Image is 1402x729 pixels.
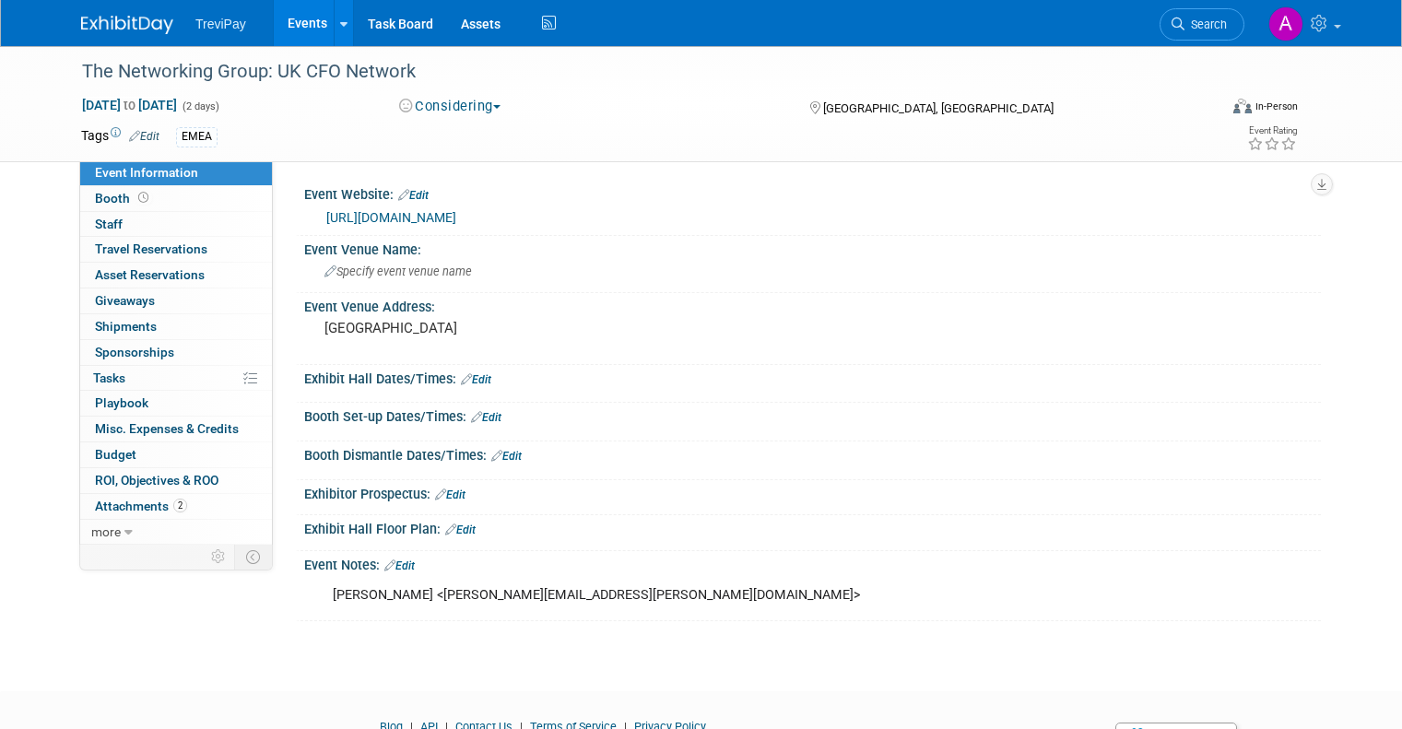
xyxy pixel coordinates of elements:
span: TreviPay [195,17,246,31]
button: Considering [393,97,508,116]
td: Toggle Event Tabs [235,545,273,569]
div: Event Venue Name: [304,236,1321,259]
a: Playbook [80,391,272,416]
div: Exhibit Hall Floor Plan: [304,515,1321,539]
a: Edit [398,189,429,202]
a: Budget [80,442,272,467]
span: Budget [95,447,136,462]
div: Exhibitor Prospectus: [304,480,1321,504]
a: Booth [80,186,272,211]
div: Event Rating [1247,126,1297,135]
a: Tasks [80,366,272,391]
a: more [80,520,272,545]
a: Shipments [80,314,272,339]
span: Attachments [95,499,187,513]
a: ROI, Objectives & ROO [80,468,272,493]
img: ExhibitDay [81,16,173,34]
a: Edit [384,559,415,572]
img: Format-Inperson.png [1233,99,1252,113]
span: Specify event venue name [324,265,472,278]
a: Misc. Expenses & Credits [80,417,272,441]
a: Search [1160,8,1244,41]
a: Edit [445,523,476,536]
span: to [121,98,138,112]
a: Edit [129,130,159,143]
pre: [GEOGRAPHIC_DATA] [324,320,708,336]
td: Personalize Event Tab Strip [203,545,235,569]
a: Staff [80,212,272,237]
span: Sponsorships [95,345,174,359]
span: Asset Reservations [95,267,205,282]
span: 2 [173,499,187,512]
a: Attachments2 [80,494,272,519]
a: Sponsorships [80,340,272,365]
span: Tasks [93,370,125,385]
div: The Networking Group: UK CFO Network [76,55,1195,88]
a: Asset Reservations [80,263,272,288]
div: Exhibit Hall Dates/Times: [304,365,1321,389]
a: [URL][DOMAIN_NAME] [326,210,456,225]
span: ROI, Objectives & ROO [95,473,218,488]
span: Booth not reserved yet [135,191,152,205]
span: Staff [95,217,123,231]
div: EMEA [176,127,218,147]
span: [DATE] [DATE] [81,97,178,113]
span: [GEOGRAPHIC_DATA], [GEOGRAPHIC_DATA] [823,101,1054,115]
div: Booth Set-up Dates/Times: [304,403,1321,427]
a: Edit [471,411,501,424]
span: Playbook [95,395,148,410]
span: Booth [95,191,152,206]
div: Event Website: [304,181,1321,205]
a: Edit [461,373,491,386]
span: Misc. Expenses & Credits [95,421,239,436]
div: Booth Dismantle Dates/Times: [304,441,1321,465]
span: Travel Reservations [95,241,207,256]
span: Giveaways [95,293,155,308]
span: Event Information [95,165,198,180]
td: Tags [81,126,159,147]
span: (2 days) [181,100,219,112]
a: Edit [491,450,522,463]
div: Event Notes: [304,551,1321,575]
span: more [91,524,121,539]
div: [PERSON_NAME] <[PERSON_NAME][EMAIL_ADDRESS][PERSON_NAME][DOMAIN_NAME]> [320,577,1124,614]
span: Shipments [95,319,157,334]
div: Event Venue Address: [304,293,1321,316]
div: In-Person [1255,100,1298,113]
a: Travel Reservations [80,237,272,262]
span: Search [1184,18,1227,31]
div: Event Format [1118,96,1298,123]
a: Edit [435,488,465,501]
a: Giveaways [80,288,272,313]
img: Alen Lovric [1268,6,1303,41]
a: Event Information [80,160,272,185]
